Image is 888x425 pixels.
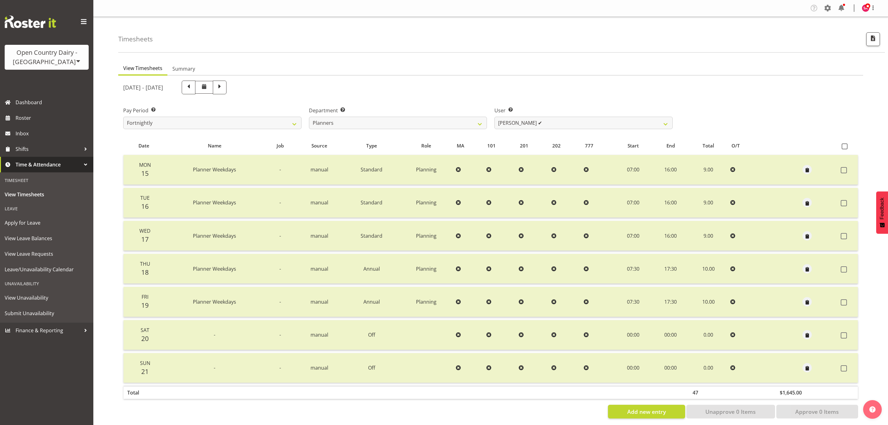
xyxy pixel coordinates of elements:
[585,142,593,149] span: 777
[279,265,281,272] span: -
[311,364,328,371] span: manual
[140,360,150,367] span: Sun
[214,364,215,371] span: -
[689,287,728,317] td: 10.00
[5,234,89,243] span: View Leave Balances
[494,107,673,114] label: User
[123,107,301,114] label: Pay Period
[520,142,528,149] span: 201
[866,32,880,46] button: Export CSV
[311,331,328,338] span: manual
[311,298,328,305] span: manual
[5,190,89,199] span: View Timesheets
[140,260,150,267] span: Thu
[344,221,400,251] td: Standard
[309,107,487,114] label: Department
[311,232,328,239] span: manual
[5,249,89,259] span: View Leave Requests
[139,227,151,234] span: Wed
[5,309,89,318] span: Submit Unavailability
[487,142,496,149] span: 101
[5,265,89,274] span: Leave/Unavailability Calendar
[118,35,153,43] h4: Timesheets
[11,48,82,67] div: Open Country Dairy - [GEOGRAPHIC_DATA]
[879,198,885,219] span: Feedback
[2,187,92,202] a: View Timesheets
[279,298,281,305] span: -
[141,268,149,277] span: 18
[344,287,400,317] td: Annual
[344,353,400,383] td: Off
[142,293,148,300] span: Fri
[141,301,149,310] span: 19
[2,231,92,246] a: View Leave Balances
[776,386,838,399] th: $1,645.00
[689,221,728,251] td: 9.00
[344,188,400,218] td: Standard
[416,199,437,206] span: Planning
[141,169,149,178] span: 15
[652,287,689,317] td: 17:30
[16,113,90,123] span: Roster
[16,160,81,169] span: Time & Attendance
[652,188,689,218] td: 16:00
[141,334,149,343] span: 20
[16,129,90,138] span: Inbox
[705,408,756,416] span: Unapprove 0 Items
[628,142,639,149] span: Start
[614,188,652,218] td: 07:00
[2,174,92,187] div: Timesheet
[614,254,652,284] td: 07:30
[652,155,689,185] td: 16:00
[869,406,876,413] img: help-xxl-2.png
[123,64,162,72] span: View Timesheets
[614,353,652,383] td: 00:00
[138,142,149,149] span: Date
[141,202,149,211] span: 16
[2,290,92,306] a: View Unavailability
[689,353,728,383] td: 0.00
[279,166,281,173] span: -
[666,142,675,149] span: End
[703,142,714,149] span: Total
[457,142,464,149] span: MA
[689,254,728,284] td: 10.00
[614,320,652,350] td: 00:00
[214,331,215,338] span: -
[279,232,281,239] span: -
[614,155,652,185] td: 07:00
[140,194,150,201] span: Tue
[689,188,728,218] td: 9.00
[279,331,281,338] span: -
[344,155,400,185] td: Standard
[141,327,149,334] span: Sat
[2,277,92,290] div: Unavailability
[366,142,377,149] span: Type
[416,166,437,173] span: Planning
[416,232,437,239] span: Planning
[172,65,195,72] span: Summary
[689,386,728,399] th: 47
[311,142,327,149] span: Source
[311,166,328,173] span: manual
[862,4,869,12] img: stacey-allen7479.jpg
[208,142,222,149] span: Name
[344,320,400,350] td: Off
[311,199,328,206] span: manual
[795,408,839,416] span: Approve 0 Items
[2,202,92,215] div: Leave
[652,320,689,350] td: 00:00
[344,254,400,284] td: Annual
[608,405,685,418] button: Add new entry
[311,265,328,272] span: manual
[614,221,652,251] td: 07:00
[5,16,56,28] img: Rosterit website logo
[124,386,164,399] th: Total
[652,254,689,284] td: 17:30
[652,353,689,383] td: 00:00
[279,199,281,206] span: -
[2,306,92,321] a: Submit Unavailability
[193,199,236,206] span: Planner Weekdays
[5,293,89,302] span: View Unavailability
[686,405,775,418] button: Unapprove 0 Items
